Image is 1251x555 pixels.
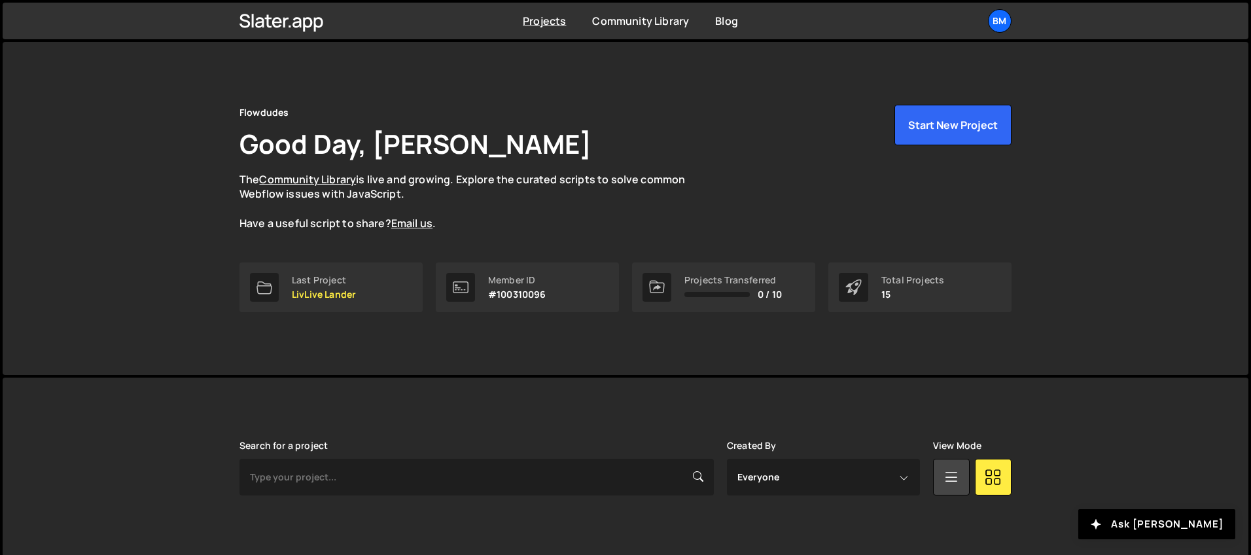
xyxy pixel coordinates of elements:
[488,289,546,300] p: #100310096
[259,172,356,187] a: Community Library
[1078,509,1235,539] button: Ask [PERSON_NAME]
[715,14,738,28] a: Blog
[239,126,591,162] h1: Good Day, [PERSON_NAME]
[239,172,711,231] p: The is live and growing. Explore the curated scripts to solve common Webflow issues with JavaScri...
[488,275,546,285] div: Member ID
[758,289,782,300] span: 0 / 10
[239,440,328,451] label: Search for a project
[239,105,289,120] div: Flowdudes
[988,9,1012,33] a: bm
[727,440,777,451] label: Created By
[933,440,981,451] label: View Mode
[592,14,689,28] a: Community Library
[292,275,356,285] div: Last Project
[881,275,944,285] div: Total Projects
[391,216,432,230] a: Email us
[684,275,782,285] div: Projects Transferred
[239,459,714,495] input: Type your project...
[292,289,356,300] p: LivLive Lander
[881,289,944,300] p: 15
[523,14,566,28] a: Projects
[239,262,423,312] a: Last Project LivLive Lander
[894,105,1012,145] button: Start New Project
